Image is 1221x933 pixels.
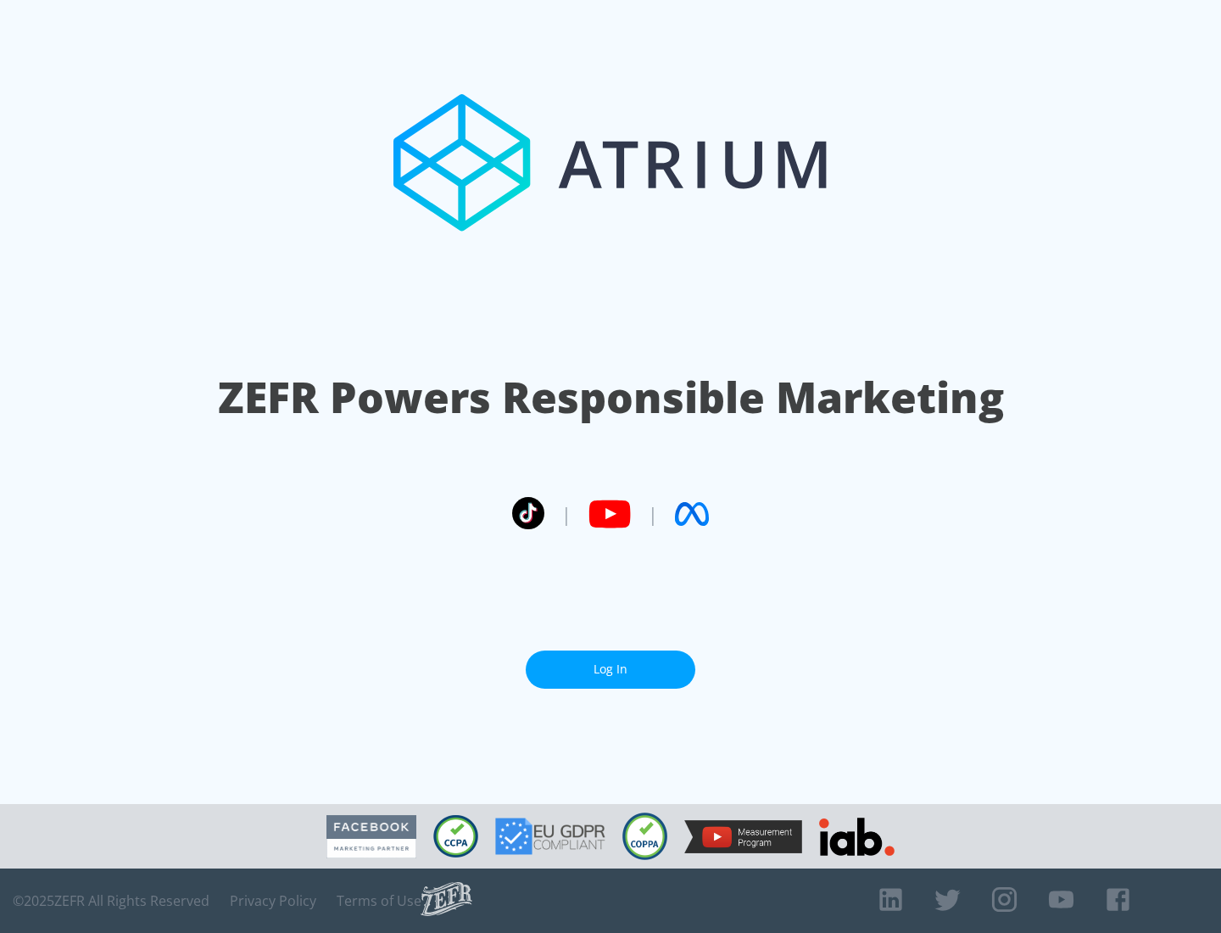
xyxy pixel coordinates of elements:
span: | [561,501,571,527]
img: COPPA Compliant [622,813,667,860]
img: GDPR Compliant [495,818,605,855]
img: IAB [819,818,895,856]
a: Log In [526,651,695,689]
span: | [648,501,658,527]
img: Facebook Marketing Partner [326,815,416,858]
img: CCPA Compliant [433,815,478,858]
span: © 2025 ZEFR All Rights Reserved [13,892,209,909]
a: Terms of Use [337,892,421,909]
a: Privacy Policy [230,892,316,909]
img: YouTube Measurement Program [684,820,802,853]
h1: ZEFR Powers Responsible Marketing [218,368,1004,427]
